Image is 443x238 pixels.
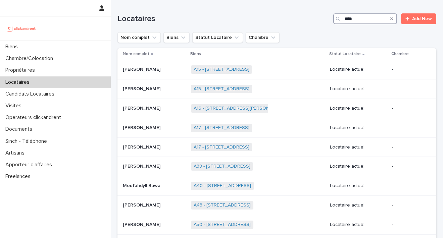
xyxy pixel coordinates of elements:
[123,50,149,58] p: Nom complet
[392,144,426,150] p: -
[117,137,436,157] tr: [PERSON_NAME][PERSON_NAME] A17 - [STREET_ADDRESS] Locataire actuel-
[163,32,190,43] button: Biens
[117,60,436,79] tr: [PERSON_NAME][PERSON_NAME] A15 - [STREET_ADDRESS] Locataire actuel-
[117,32,161,43] button: Nom complet
[3,138,52,144] p: Sinch - Téléphone
[194,106,286,111] a: A16 - [STREET_ADDRESS][PERSON_NAME]
[117,215,436,234] tr: [PERSON_NAME][PERSON_NAME] A50 - [STREET_ADDRESS] Locataire actuel-
[3,67,40,73] p: Propriétaires
[3,162,57,168] p: Apporteur d'affaires
[330,106,387,111] p: Locataire actuel
[3,55,58,62] p: Chambre/Colocation
[330,86,387,92] p: Locataire actuel
[123,65,162,72] p: [PERSON_NAME]
[117,79,436,99] tr: [PERSON_NAME][PERSON_NAME] A15 - [STREET_ADDRESS] Locataire actuel-
[117,99,436,118] tr: [PERSON_NAME][PERSON_NAME] A16 - [STREET_ADDRESS][PERSON_NAME] Locataire actuel-
[330,144,387,150] p: Locataire actuel
[3,173,36,180] p: Freelances
[3,91,60,97] p: Candidats Locataires
[392,164,426,169] p: -
[401,13,436,24] a: Add New
[117,176,436,196] tr: Moufahdyll BawaMoufahdyll Bawa A40 - [STREET_ADDRESS] Locataire actuel-
[330,202,387,208] p: Locataire actuel
[392,183,426,189] p: -
[192,32,243,43] button: Statut Locataire
[194,67,249,72] a: A15 - [STREET_ADDRESS]
[330,67,387,72] p: Locataire actuel
[3,103,27,109] p: Visites
[123,182,162,189] p: Moufahdyll Bawa
[412,16,432,21] span: Add New
[190,50,201,58] p: Biens
[194,125,249,131] a: A17 - [STREET_ADDRESS]
[392,67,426,72] p: -
[5,22,38,35] img: UCB0brd3T0yccxBKYDjQ
[194,222,251,228] a: A50 - [STREET_ADDRESS]
[392,202,426,208] p: -
[194,183,251,189] a: A40 - [STREET_ADDRESS]
[194,86,249,92] a: A15 - [STREET_ADDRESS]
[330,222,387,228] p: Locataire actuel
[123,104,162,111] p: [PERSON_NAME]
[117,14,331,24] h1: Locataires
[392,125,426,131] p: -
[330,125,387,131] p: Locataire actuel
[329,50,361,58] p: Statut Locataire
[117,118,436,137] tr: [PERSON_NAME][PERSON_NAME] A17 - [STREET_ADDRESS] Locataire actuel-
[392,86,426,92] p: -
[330,164,387,169] p: Locataire actuel
[3,114,66,121] p: Operateurs clickandrent
[117,157,436,176] tr: [PERSON_NAME][PERSON_NAME] A38 - [STREET_ADDRESS] Locataire actuel-
[123,143,162,150] p: [PERSON_NAME]
[330,183,387,189] p: Locataire actuel
[123,201,162,208] p: [PERSON_NAME]
[3,79,35,85] p: Locataires
[392,106,426,111] p: -
[123,124,162,131] p: [PERSON_NAME]
[3,126,38,132] p: Documents
[3,44,23,50] p: Biens
[246,32,280,43] button: Chambre
[3,150,30,156] p: Artisans
[194,164,250,169] a: A38 - [STREET_ADDRESS]
[194,202,251,208] a: A43 - [STREET_ADDRESS]
[333,13,397,24] input: Search
[117,195,436,215] tr: [PERSON_NAME][PERSON_NAME] A43 - [STREET_ADDRESS] Locataire actuel-
[123,85,162,92] p: [PERSON_NAME]
[123,162,162,169] p: [PERSON_NAME]
[194,144,249,150] a: A17 - [STREET_ADDRESS]
[123,221,162,228] p: [PERSON_NAME]
[392,222,426,228] p: -
[391,50,409,58] p: Chambre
